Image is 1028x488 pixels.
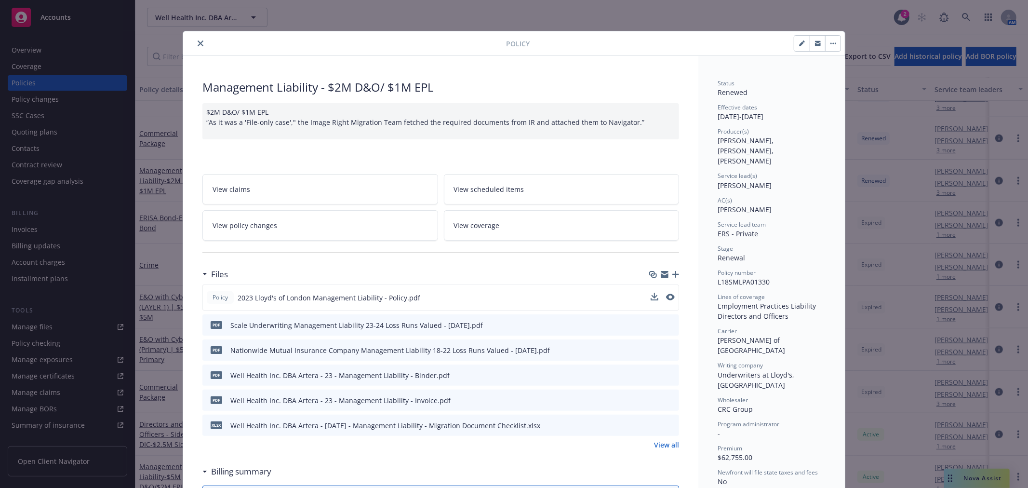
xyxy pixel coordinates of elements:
span: CRC Group [718,405,753,414]
button: preview file [666,293,675,303]
div: Well Health Inc. DBA Artera - [DATE] - Management Liability - Migration Document Checklist.xlsx [230,420,540,431]
div: Directors and Officers [718,311,826,321]
span: View claims [213,184,250,194]
span: Lines of coverage [718,293,765,301]
div: Well Health Inc. DBA Artera - 23 - Management Liability - Binder.pdf [230,370,450,380]
span: pdf [211,371,222,379]
span: Renewed [718,88,748,97]
div: Billing summary [202,465,271,478]
span: $62,755.00 [718,453,752,462]
span: Premium [718,444,742,452]
button: download file [651,293,658,300]
span: pdf [211,396,222,404]
span: Service lead(s) [718,172,757,180]
button: close [195,38,206,49]
button: preview file [667,420,675,431]
span: [PERSON_NAME] [718,205,772,214]
a: View scheduled items [444,174,680,204]
span: View coverage [454,220,500,230]
button: download file [651,370,659,380]
span: Program administrator [718,420,779,428]
span: Wholesaler [718,396,748,404]
span: Stage [718,244,733,253]
span: pdf [211,321,222,328]
a: View coverage [444,210,680,241]
span: Writing company [718,361,763,369]
a: View claims [202,174,438,204]
span: [PERSON_NAME] [718,181,772,190]
span: Effective dates [718,103,757,111]
span: Underwriters at Lloyd's, [GEOGRAPHIC_DATA] [718,370,796,390]
span: Status [718,79,734,87]
span: Renewal [718,253,745,262]
span: Policy [506,39,530,49]
span: Service lead team [718,220,766,229]
div: Scale Underwriting Management Liability 23-24 Loss Runs Valued - [DATE].pdf [230,320,483,330]
a: View policy changes [202,210,438,241]
button: preview file [666,294,675,300]
span: xlsx [211,421,222,429]
button: preview file [667,395,675,406]
span: View scheduled items [454,184,524,194]
button: download file [651,395,659,406]
span: [PERSON_NAME] of [GEOGRAPHIC_DATA] [718,336,785,355]
div: [DATE] - [DATE] [718,103,826,122]
button: download file [651,345,659,355]
a: View all [654,440,679,450]
span: AC(s) [718,196,732,204]
span: [PERSON_NAME], [PERSON_NAME], [PERSON_NAME] [718,136,775,165]
h3: Files [211,268,228,281]
button: download file [651,320,659,330]
h3: Billing summary [211,465,271,478]
button: download file [651,420,659,431]
span: - [718,429,720,438]
div: Management Liability - $2M D&O/ $1M EPL [202,79,679,95]
span: Policy number [718,269,756,277]
span: Carrier [718,327,737,335]
div: Nationwide Mutual Insurance Company Management Liability 18-22 Loss Runs Valued - [DATE].pdf [230,345,550,355]
span: ERS - Private [718,229,758,238]
div: Well Health Inc. DBA Artera - 23 - Management Liability - Invoice.pdf [230,395,451,406]
span: Newfront will file state taxes and fees [718,468,818,476]
button: download file [651,293,658,303]
span: 2023 Lloyd's of London Management Liability - Policy.pdf [238,293,420,303]
div: $2M D&O/ $1M EPL “As it was a 'File-only case'," the Image Right Migration Team fetched the requi... [202,103,679,139]
div: Files [202,268,228,281]
button: preview file [667,320,675,330]
span: Producer(s) [718,127,749,136]
button: preview file [667,370,675,380]
span: No [718,477,727,486]
div: Employment Practices Liability [718,301,826,311]
span: L18SMLPA01330 [718,277,770,286]
span: Policy [211,293,230,302]
span: pdf [211,346,222,353]
button: preview file [667,345,675,355]
span: View policy changes [213,220,277,230]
